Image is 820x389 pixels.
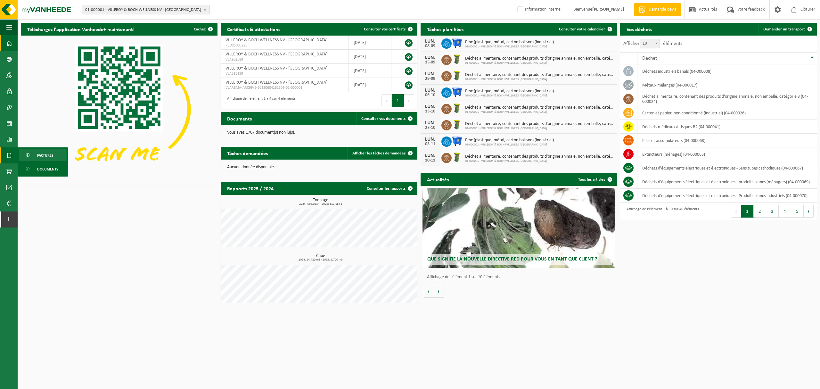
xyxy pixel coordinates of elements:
a: Consulter votre calendrier [554,23,616,36]
img: WB-1100-HPE-BE-01 [452,37,463,48]
td: [DATE] [349,78,391,92]
button: Cachez [189,23,217,36]
span: 01-000001 - VILLEROY & BOCH WELLNESS [GEOGRAPHIC_DATA] [465,143,554,147]
button: 01-000001 - VILLEROY & BOCH WELLNESS NV - [GEOGRAPHIC_DATA] [82,5,210,14]
button: 5 [791,205,804,218]
span: 01-000001 - VILLEROY & BOCH WELLNESS [GEOGRAPHIC_DATA] [465,94,554,98]
td: déchets d'équipements électriques et électroniques - produits blancs (ménagers) (04-000069) [637,175,817,189]
td: extincteurs (ménages) (04-000065) [637,147,817,161]
span: Déchet alimentaire, contenant des produits d'origine animale, non emballé, catég... [465,105,614,110]
a: Tous les articles [573,173,616,186]
label: Information interne [516,5,561,14]
div: 13-10 [424,109,437,114]
div: 29-09 [424,77,437,81]
img: WB-0060-HPE-GN-50 [452,152,463,163]
button: Next [804,205,814,218]
td: déchet alimentaire, contenant des produits d'origine animale, non emballé, catégorie 3 (04-000024) [637,92,817,106]
td: [DATE] [349,36,391,50]
a: Demander un transport [758,23,816,36]
span: 10 [640,39,660,48]
a: Factures [19,149,67,161]
div: Affichage de l'élément 1 à 10 sur 46 éléments [623,204,699,218]
h3: Tonnage [224,198,417,206]
img: WB-0060-HPE-GN-50 [452,70,463,81]
img: WB-0060-HPE-GN-50 [452,54,463,65]
td: [DATE] [349,64,391,78]
img: WB-1100-HPE-BE-01 [452,87,463,97]
span: VILLEROY & BOCH WELLNESS NV - [GEOGRAPHIC_DATA] [225,80,327,85]
span: Déchet alimentaire, contenant des produits d'origine animale, non emballé, catég... [465,72,614,78]
button: Previous [731,205,741,218]
div: 08-09 [424,44,437,48]
a: Consulter vos documents [356,112,417,125]
td: Piles et accumulateurs (04-000063) [637,134,817,147]
div: LUN. [424,137,437,142]
td: déchets d'équipements électriques et électroniques - Produits blancs industriels (04-000070) [637,189,817,203]
span: VLAREMA-ARCHIVE-20130604161509-01-000001 [225,85,344,90]
span: 2024: 14,720 m3 - 2025: 9,700 m3 [224,258,417,261]
h2: Documents [221,112,258,125]
button: Previous [381,94,392,107]
span: 01-000001 - VILLEROY & BOCH WELLNESS NV - [GEOGRAPHIC_DATA] [85,5,201,15]
h2: Tâches demandées [221,147,274,159]
span: 01-000001 - VILLEROY & BOCH WELLNESS [GEOGRAPHIC_DATA] [465,45,554,49]
span: VILLEROY & BOCH WELLNESS NV - [GEOGRAPHIC_DATA] [225,52,327,57]
h2: Vos déchets [620,23,659,35]
div: 06-10 [424,93,437,97]
h2: Actualités [421,173,455,186]
div: LUN. [424,55,437,60]
p: Affichage de l'élément 1 sur 10 éléments [427,275,614,279]
td: déchets médicaux à risques B2 (04-000041) [637,120,817,134]
button: Volgende [434,285,444,298]
h2: Certificats & attestations [221,23,287,35]
a: Afficher les tâches demandées [347,147,417,160]
span: Documents [37,163,58,175]
div: LUN. [424,71,437,77]
td: [DATE] [349,50,391,64]
span: Cachez [194,27,206,31]
div: LUN. [424,153,437,158]
span: Déchet alimentaire, contenant des produits d'origine animale, non emballé, catég... [465,121,614,127]
span: Déchet [642,56,657,61]
a: Que signifie la nouvelle directive RED pour vous en tant que client ? [422,188,615,268]
a: Consulter les rapports [362,182,417,195]
button: 3 [766,205,779,218]
td: métaux mélangés (04-000017) [637,78,817,92]
span: Consulter vos documents [361,117,406,121]
span: I [6,211,11,228]
span: Pmc (plastique, métal, carton boisson) (industriel) [465,40,554,45]
img: WB-0060-HPE-GN-50 [452,119,463,130]
img: WB-1100-HPE-BE-01 [452,136,463,146]
h2: Rapports 2025 / 2024 [221,182,280,194]
button: 2 [754,205,766,218]
div: Affichage de l'élément 1 à 4 sur 4 éléments [224,94,296,108]
a: Documents [19,163,67,175]
button: Vorige [424,285,434,298]
span: VILLEROY & BOCH WELLNESS NV - [GEOGRAPHIC_DATA] [225,66,327,71]
img: WB-0060-HPE-GN-50 [452,103,463,114]
p: Vous avez 1707 document(s) non lu(s). [227,130,411,135]
span: Pmc (plastique, métal, carton boisson) (industriel) [465,89,554,94]
span: Déchet alimentaire, contenant des produits d'origine animale, non emballé, catég... [465,154,614,159]
a: Demande devis [634,3,681,16]
div: 03-11 [424,142,437,146]
div: LUN. [424,120,437,126]
span: Que signifie la nouvelle directive RED pour vous en tant que client ? [427,257,597,262]
span: Pmc (plastique, métal, carton boisson) (industriel) [465,138,554,143]
span: 01-000001 - VILLEROY & BOCH WELLNESS [GEOGRAPHIC_DATA] [465,127,614,130]
h2: Tâches planifiées [421,23,470,35]
div: 15-09 [424,60,437,65]
span: 01-000001 - VILLEROY & BOCH WELLNESS [GEOGRAPHIC_DATA] [465,78,614,81]
h3: Cube [224,254,417,261]
button: Next [404,94,414,107]
button: 1 [741,205,754,218]
strong: [PERSON_NAME] [592,7,624,12]
span: VILLEROY & BOCH WELLNESS NV - [GEOGRAPHIC_DATA] [225,38,327,43]
a: Consulter vos certificats [359,23,417,36]
span: Demande devis [647,6,678,13]
span: 2024: 486,021 t - 2025: 310,164 t [224,203,417,206]
span: Factures [37,149,53,161]
div: 10-11 [424,158,437,163]
td: déchets d'équipements électriques et électroniques - Sans tubes cathodiques (04-000067) [637,161,817,175]
span: 01-000001 - VILLEROY & BOCH WELLNESS [GEOGRAPHIC_DATA] [465,61,614,65]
